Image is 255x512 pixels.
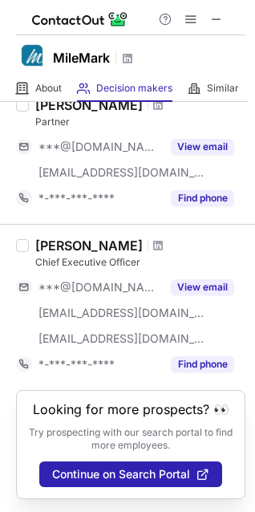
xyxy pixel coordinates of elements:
span: [EMAIL_ADDRESS][DOMAIN_NAME] [38,165,205,180]
button: Reveal Button [171,356,234,372]
img: c069d2470274ffd6322c9fe41c4e640f [16,39,48,71]
h1: MileMark [53,48,110,67]
div: [PERSON_NAME] [35,97,143,113]
p: Try prospecting with our search portal to find more employees. [28,426,233,452]
span: [EMAIL_ADDRESS][DOMAIN_NAME] [38,306,205,320]
button: Reveal Button [171,139,234,155]
span: Similar [207,82,239,95]
span: About [35,82,62,95]
span: [EMAIL_ADDRESS][DOMAIN_NAME] [38,331,205,346]
header: Looking for more prospects? 👀 [33,402,229,417]
span: ***@[DOMAIN_NAME] [38,280,161,295]
button: Reveal Button [171,279,234,295]
img: ContactOut v5.3.10 [32,10,128,29]
span: Decision makers [96,82,172,95]
button: Continue on Search Portal [39,461,222,487]
div: Chief Executive Officer [35,255,245,270]
span: ***@[DOMAIN_NAME] [38,140,161,154]
button: Reveal Button [171,190,234,206]
div: Partner [35,115,245,129]
span: Continue on Search Portal [52,468,190,481]
div: [PERSON_NAME] [35,238,143,254]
